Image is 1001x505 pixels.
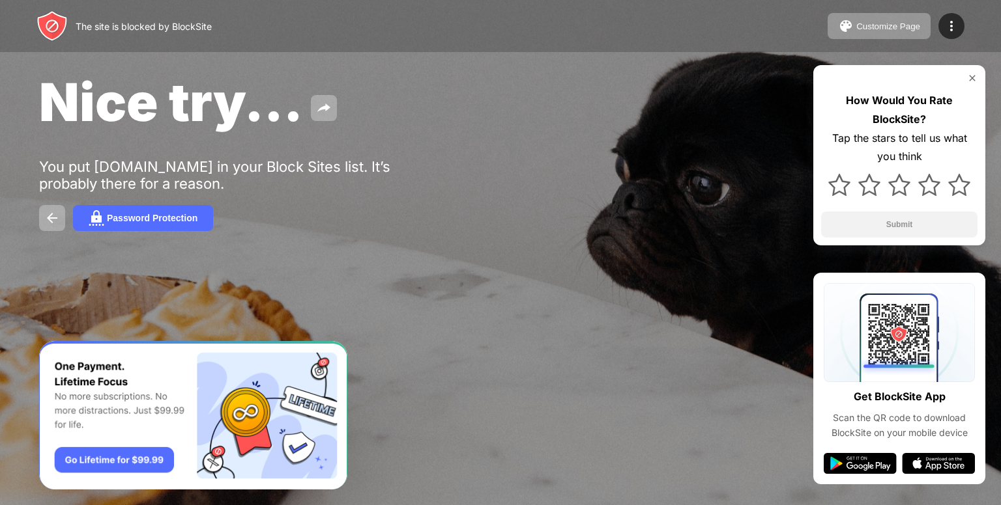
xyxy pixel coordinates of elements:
[856,21,920,31] div: Customize Page
[89,210,104,226] img: password.svg
[44,210,60,226] img: back.svg
[888,174,910,196] img: star.svg
[821,212,978,238] button: Submit
[902,453,975,474] img: app-store.svg
[39,70,303,133] span: Nice try...
[824,453,897,474] img: google-play.svg
[39,341,347,489] iframe: Banner
[854,387,946,406] div: Get BlockSite App
[858,174,880,196] img: star.svg
[73,205,213,231] button: Password Protection
[828,13,931,39] button: Customize Page
[316,100,332,116] img: share.svg
[944,18,959,34] img: menu-icon.svg
[824,411,975,440] div: Scan the QR code to download BlockSite on your mobile device
[918,174,940,196] img: star.svg
[838,18,854,34] img: pallet.svg
[39,158,442,192] div: You put [DOMAIN_NAME] in your Block Sites list. It’s probably there for a reason.
[76,21,212,32] div: The site is blocked by BlockSite
[967,73,978,83] img: rate-us-close.svg
[948,174,970,196] img: star.svg
[821,129,978,167] div: Tap the stars to tell us what you think
[107,213,197,223] div: Password Protection
[821,91,978,129] div: How Would You Rate BlockSite?
[824,283,975,382] img: qrcode.svg
[828,174,850,196] img: star.svg
[36,10,68,42] img: header-logo.svg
